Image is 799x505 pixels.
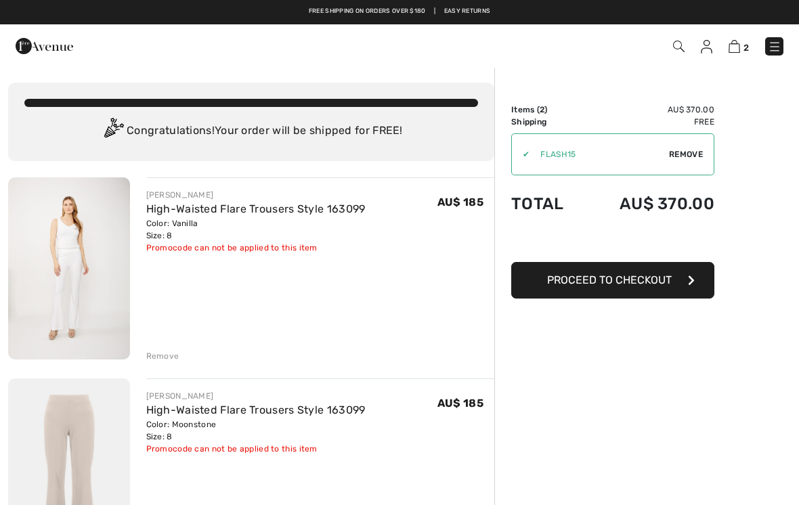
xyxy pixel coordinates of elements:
span: 2 [743,43,749,53]
span: AU$ 185 [437,397,483,410]
img: Menu [768,40,781,53]
a: Easy Returns [444,7,491,16]
div: Color: Moonstone Size: 8 [146,418,366,443]
span: | [434,7,435,16]
a: High-Waisted Flare Trousers Style 163099 [146,403,366,416]
div: [PERSON_NAME] [146,189,366,201]
img: Shopping Bag [729,40,740,53]
input: Promo code [530,134,669,175]
a: High-Waisted Flare Trousers Style 163099 [146,202,366,215]
div: ✔ [512,148,530,160]
td: AU$ 370.00 [584,104,714,116]
td: Free [584,116,714,128]
img: Search [673,41,685,52]
a: Free shipping on orders over $180 [309,7,426,16]
div: Promocode can not be applied to this item [146,443,366,455]
td: Total [511,181,584,227]
img: 1ère Avenue [16,32,73,60]
div: Remove [146,350,179,362]
td: AU$ 370.00 [584,181,714,227]
img: High-Waisted Flare Trousers Style 163099 [8,177,130,359]
td: Shipping [511,116,584,128]
img: Congratulation2.svg [100,118,127,145]
button: Proceed to Checkout [511,262,714,299]
img: My Info [701,40,712,53]
div: Color: Vanilla Size: 8 [146,217,366,242]
span: Remove [669,148,703,160]
div: [PERSON_NAME] [146,390,366,402]
span: 2 [540,105,544,114]
td: Items ( ) [511,104,584,116]
div: Congratulations! Your order will be shipped for FREE! [24,118,478,145]
a: 2 [729,38,749,54]
div: Promocode can not be applied to this item [146,242,366,254]
span: Proceed to Checkout [547,273,672,286]
a: 1ère Avenue [16,39,73,51]
span: AU$ 185 [437,196,483,208]
iframe: PayPal [511,227,714,257]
